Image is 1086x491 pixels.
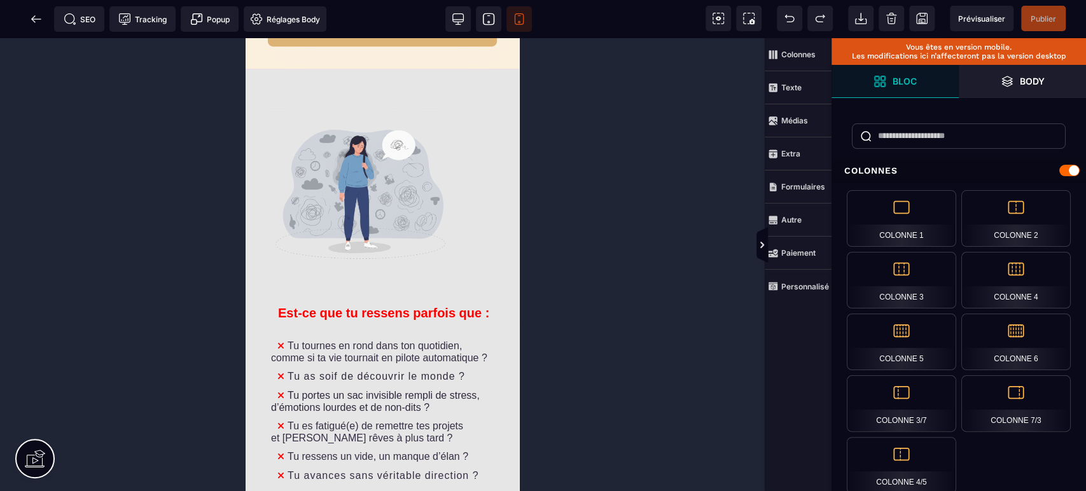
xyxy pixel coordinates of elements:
span: Nettoyage [879,6,904,31]
strong: Formulaires [781,182,825,191]
div: Colonne 2 [961,190,1071,247]
span: Voir mobile [506,6,532,32]
span: Aperçu [950,6,1013,31]
p: Vous êtes en version mobile. [838,43,1080,52]
span: Tracking [118,13,167,25]
strong: Colonnes [781,50,816,59]
span: Enregistrer le contenu [1021,6,1066,31]
div: Colonne 5 [847,314,956,370]
div: Colonne 6 [961,314,1071,370]
span: Enregistrer [909,6,935,31]
div: Colonne 7/3 [961,375,1071,432]
span: Extra [765,137,832,170]
span: Favicon [244,6,326,32]
span: Popup [190,13,230,25]
span: Afficher les vues [832,226,844,265]
span: Importer [848,6,874,31]
span: Défaire [777,6,802,31]
span: Capture d'écran [736,6,762,31]
strong: Médias [781,116,808,125]
span: Retour [24,6,49,32]
p: Les modifications ici n’affecteront pas la version desktop [838,52,1080,60]
span: Personnalisé [765,270,832,303]
span: Ouvrir les blocs [832,65,959,98]
strong: Extra [781,149,800,158]
span: Voir les composants [706,6,731,31]
strong: Paiement [781,248,816,258]
div: Colonne 3 [847,252,956,308]
span: Réglages Body [250,13,320,25]
strong: Body [1020,76,1045,86]
span: Voir tablette [476,6,501,32]
span: Créer une alerte modale [181,6,239,32]
strong: Autre [781,215,802,225]
div: Colonnes [832,159,1086,183]
div: Colonne 1 [847,190,956,247]
strong: Bloc [893,76,917,86]
span: Code de suivi [109,6,176,32]
span: Médias [765,104,832,137]
span: Métadata SEO [54,6,104,32]
span: Colonnes [765,38,832,71]
span: Autre [765,204,832,237]
span: Paiement [765,237,832,270]
div: Colonne 3/7 [847,375,956,432]
span: Rétablir [807,6,833,31]
span: SEO [64,13,95,25]
strong: Texte [781,83,802,92]
span: Publier [1031,14,1056,24]
strong: Personnalisé [781,282,829,291]
span: Prévisualiser [958,14,1005,24]
span: Texte [765,71,832,104]
span: Formulaires [765,170,832,204]
span: Ouvrir les calques [959,65,1086,98]
img: 64d484e52b476cc9cb1e9bea247a1ff0_Generated_Image_dpz2tpdpz2tpdpz2bl.png [19,72,211,236]
span: Voir bureau [445,6,471,32]
div: Colonne 4 [961,252,1071,308]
